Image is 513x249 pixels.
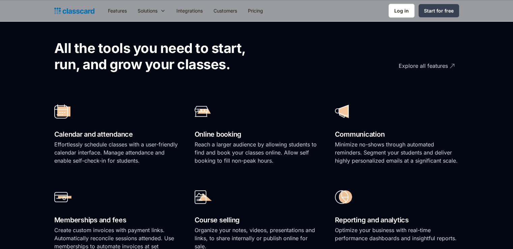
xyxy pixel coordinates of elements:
[54,40,268,73] h2: All the tools you need to start, run, and grow your classes.
[335,140,459,165] p: Minimize no-shows through automated reminders. Segment your students and deliver highly personali...
[54,140,178,165] p: Effortlessly schedule classes with a user-friendly calendar interface. Manage attendance and enab...
[399,57,448,70] div: Explore all features
[335,214,459,226] h2: Reporting and analytics
[419,4,459,17] a: Start for free
[54,214,178,226] h2: Memberships and fees
[335,226,459,242] p: Optimize your business with real-time performance dashboards and insightful reports.
[138,7,158,14] div: Solutions
[103,3,132,18] a: Features
[195,129,319,140] h2: Online booking
[389,4,415,18] a: Log in
[195,140,319,165] p: Reach a larger audience by allowing students to find and book your classes online. Allow self boo...
[54,6,94,16] a: Logo
[171,3,208,18] a: Integrations
[335,129,459,140] h2: Communication
[54,129,178,140] h2: Calendar and attendance
[361,57,456,75] a: Explore all features
[195,214,319,226] h2: Course selling
[132,3,171,18] div: Solutions
[243,3,268,18] a: Pricing
[424,7,454,14] div: Start for free
[394,7,409,14] div: Log in
[208,3,243,18] a: Customers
